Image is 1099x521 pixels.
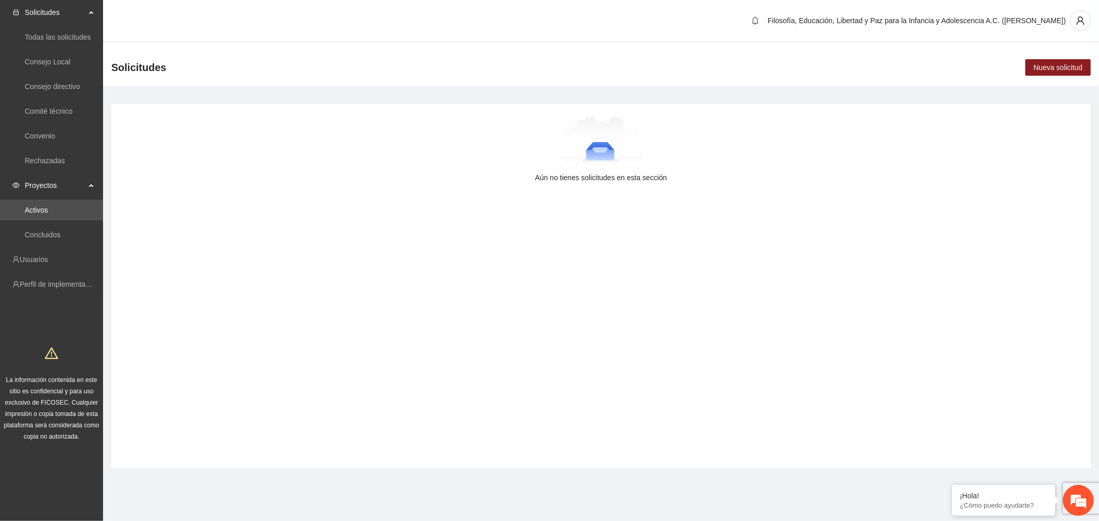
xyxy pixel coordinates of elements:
[747,12,764,29] button: bell
[4,376,99,440] span: La información contenida en este sitio es confidencial y para uso exclusivo de FICOSEC. Cualquier...
[25,2,86,23] span: Solicitudes
[25,206,48,214] a: Activos
[25,231,60,239] a: Concluidos
[768,16,1066,25] span: Filosofía, Educación, Libertad y Paz para la Infancia y Adolescencia A.C. ([PERSON_NAME])
[1025,59,1091,76] button: Nueva solicitud
[25,132,55,140] a: Convenio
[128,172,1074,183] div: Aún no tienes solicitudes en esta sección
[1070,10,1091,31] button: user
[25,58,71,66] a: Consejo Local
[20,280,100,288] a: Perfil de implementadora
[12,182,20,189] span: eye
[25,33,91,41] a: Todas las solicitudes
[559,116,643,168] img: Aún no tienes solicitudes en esta sección
[25,175,86,196] span: Proyectos
[111,59,166,76] span: Solicitudes
[748,16,763,25] span: bell
[960,492,1047,500] div: ¡Hola!
[45,346,58,360] span: warning
[25,107,73,115] a: Comité técnico
[25,82,80,91] a: Consejo directivo
[960,501,1047,509] p: ¿Cómo puedo ayudarte?
[20,255,48,264] a: Usuarios
[12,9,20,16] span: inbox
[1034,62,1083,73] span: Nueva solicitud
[25,157,65,165] a: Rechazadas
[1071,16,1090,25] span: user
